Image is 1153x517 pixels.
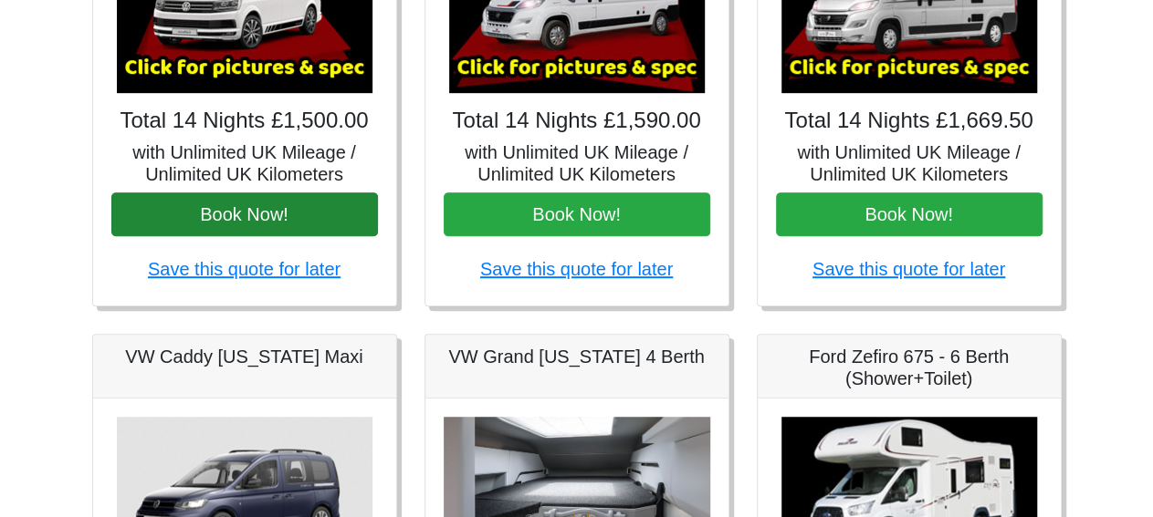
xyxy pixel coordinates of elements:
[444,192,710,236] button: Book Now!
[776,346,1043,389] h5: Ford Zefiro 675 - 6 Berth (Shower+Toilet)
[111,192,378,236] button: Book Now!
[776,108,1043,134] h4: Total 14 Nights £1,669.50
[148,259,341,279] a: Save this quote for later
[111,108,378,134] h4: Total 14 Nights £1,500.00
[444,141,710,185] h5: with Unlimited UK Mileage / Unlimited UK Kilometers
[111,346,378,367] h5: VW Caddy [US_STATE] Maxi
[776,192,1043,236] button: Book Now!
[480,259,673,279] a: Save this quote for later
[776,141,1043,185] h5: with Unlimited UK Mileage / Unlimited UK Kilometers
[111,141,378,185] h5: with Unlimited UK Mileage / Unlimited UK Kilometers
[812,259,1005,279] a: Save this quote for later
[444,108,710,134] h4: Total 14 Nights £1,590.00
[444,346,710,367] h5: VW Grand [US_STATE] 4 Berth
